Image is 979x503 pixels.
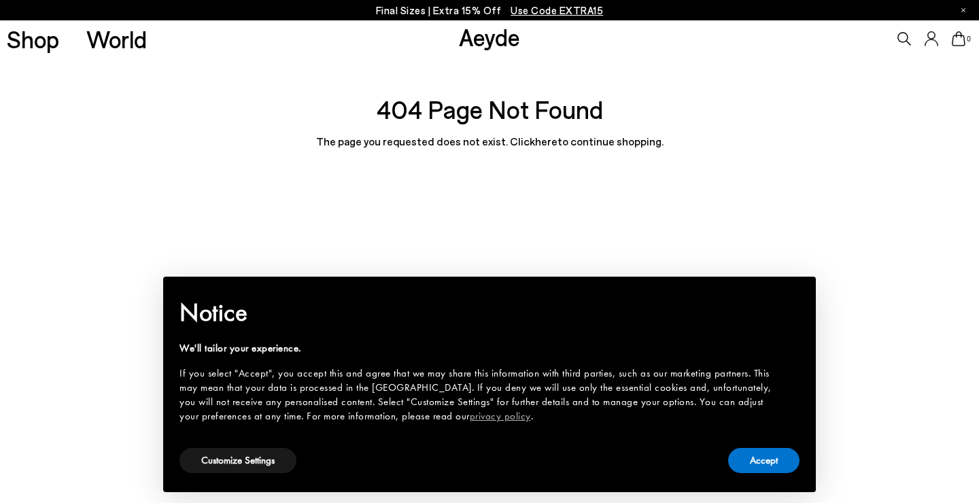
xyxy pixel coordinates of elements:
[470,409,531,423] a: privacy policy
[7,27,59,51] a: Shop
[179,448,296,473] button: Customize Settings
[535,135,557,148] a: here
[376,2,604,19] p: Final Sizes | Extra 15% Off
[86,27,147,51] a: World
[965,35,972,43] span: 0
[179,341,778,355] div: We'll tailor your experience.
[179,366,778,423] div: If you select "Accept", you accept this and agree that we may share this information with third p...
[459,22,520,51] a: Aeyde
[262,92,717,127] h2: 404 Page Not Found
[511,4,603,16] span: Navigate to /collections/ss25-final-sizes
[790,286,799,307] span: ×
[728,448,800,473] button: Accept
[952,31,965,46] a: 0
[778,281,810,313] button: Close this notice
[179,295,778,330] h2: Notice
[262,133,717,150] p: The page you requested does not exist. Click to continue shopping.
